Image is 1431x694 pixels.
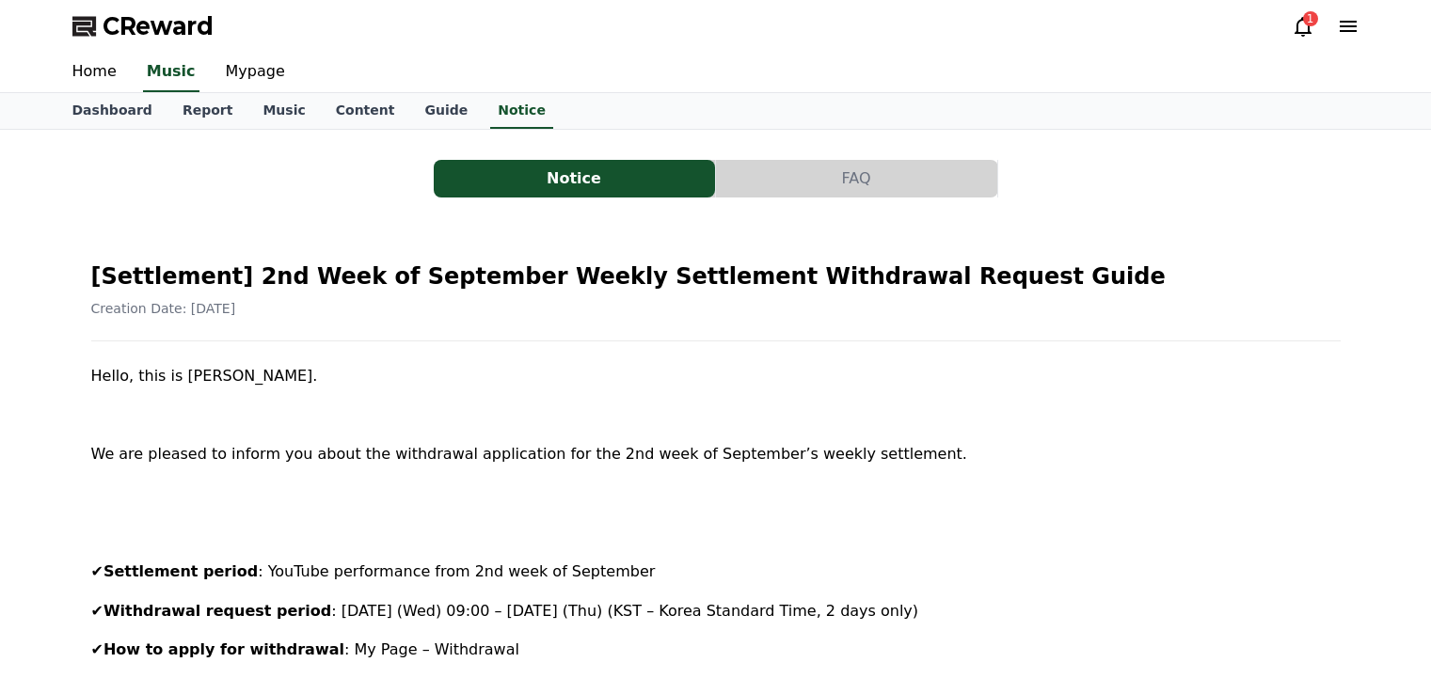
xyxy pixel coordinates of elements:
[57,93,167,129] a: Dashboard
[91,602,103,620] span: ✔
[143,53,199,92] a: Music
[434,160,715,197] button: Notice
[91,301,236,316] span: Creation Date: [DATE]
[103,640,344,658] strong: How to apply for withdrawal
[258,562,655,580] span: : YouTube performance from 2nd week of September
[1292,15,1314,38] a: 1
[1303,11,1318,26] div: 1
[103,11,214,41] span: CReward
[344,640,519,658] span: : My Page – Withdrawal
[57,53,132,92] a: Home
[103,602,331,620] strong: Withdrawal request period
[91,261,1341,292] h2: [Settlement] 2nd Week of September Weekly Settlement Withdrawal Request Guide
[91,640,103,658] span: ✔
[331,602,918,620] span: : [DATE] (Wed) 09:00 – [DATE] (Thu) (KST – Korea Standard Time, 2 days only)
[91,445,967,463] span: We are pleased to inform you about the withdrawal application for the 2nd week of September’s wee...
[716,160,998,197] a: FAQ
[247,93,320,129] a: Music
[91,562,103,580] span: ✔
[91,367,318,385] span: Hello, this is [PERSON_NAME].
[716,160,997,197] button: FAQ
[409,93,483,129] a: Guide
[490,93,553,129] a: Notice
[434,160,716,197] a: Notice
[103,562,258,580] strong: Settlement period
[72,11,214,41] a: CReward
[321,93,410,129] a: Content
[211,53,300,92] a: Mypage
[167,93,248,129] a: Report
